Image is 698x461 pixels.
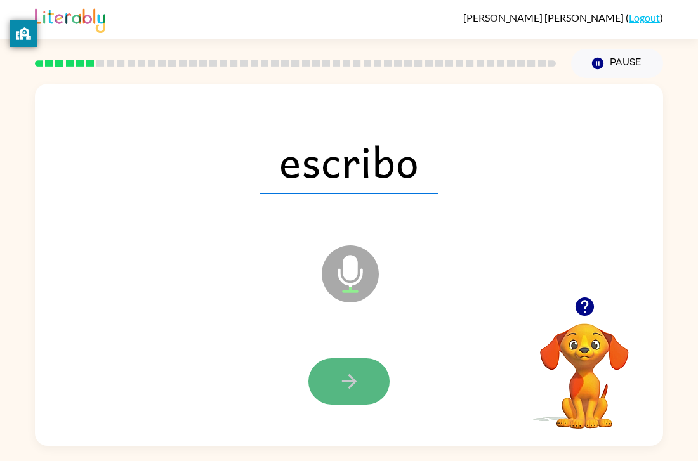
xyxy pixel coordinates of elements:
[35,5,105,33] img: Literably
[260,128,438,194] span: escribo
[521,304,648,431] video: Your browser must support playing .mp4 files to use Literably. Please try using another browser.
[571,49,663,78] button: Pause
[629,11,660,23] a: Logout
[463,11,663,23] div: ( )
[463,11,626,23] span: [PERSON_NAME] [PERSON_NAME]
[10,20,37,47] button: privacy banner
